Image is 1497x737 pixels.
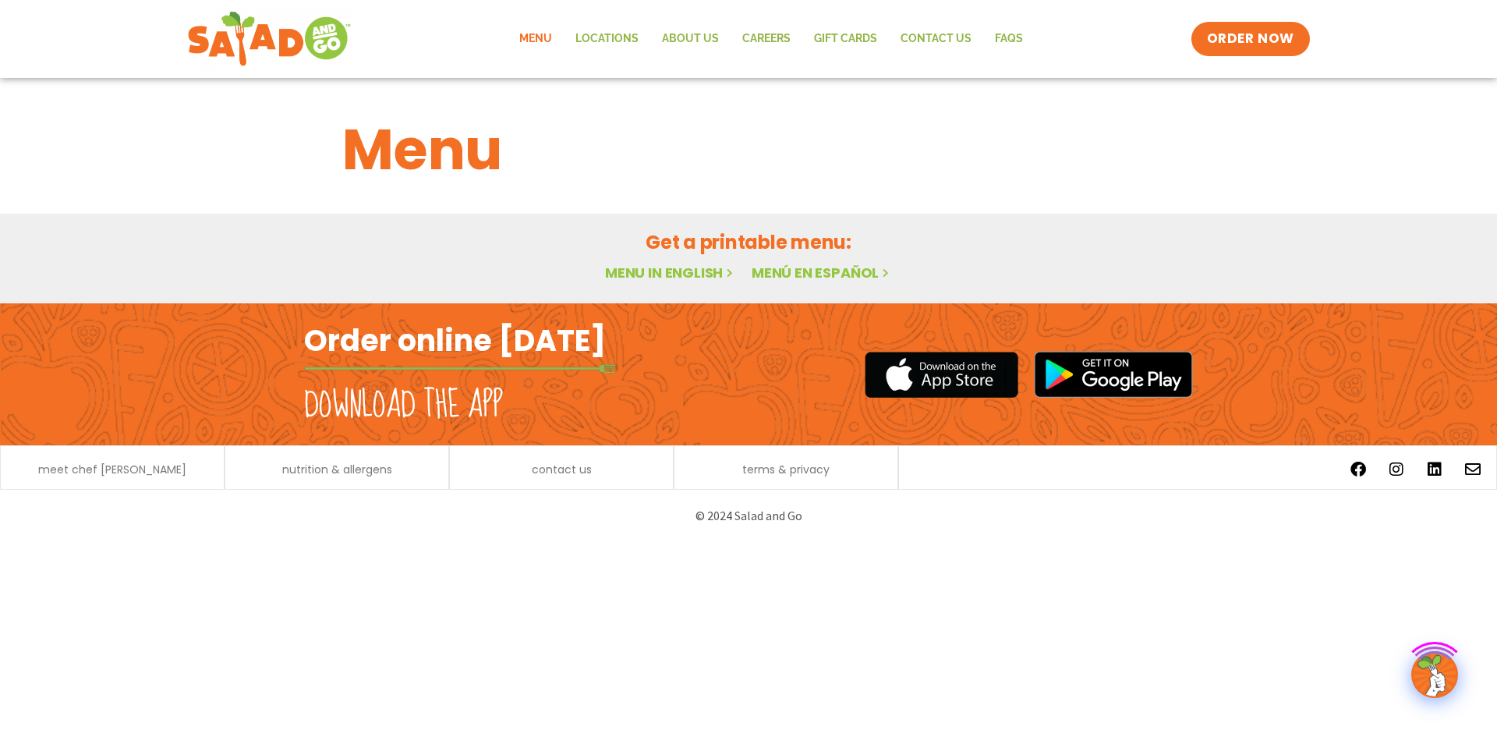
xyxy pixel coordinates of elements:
[312,505,1185,526] p: © 2024 Salad and Go
[532,464,592,475] a: contact us
[304,384,503,427] h2: Download the app
[508,21,1035,57] nav: Menu
[731,21,802,57] a: Careers
[1034,351,1193,398] img: google_play
[282,464,392,475] a: nutrition & allergens
[1207,30,1294,48] span: ORDER NOW
[564,21,650,57] a: Locations
[865,349,1018,400] img: appstore
[802,21,889,57] a: GIFT CARDS
[187,8,352,70] img: new-SAG-logo-768×292
[650,21,731,57] a: About Us
[38,464,186,475] a: meet chef [PERSON_NAME]
[304,321,606,360] h2: Order online [DATE]
[304,364,616,373] img: fork
[342,229,1155,256] h2: Get a printable menu:
[605,263,736,282] a: Menu in English
[742,464,830,475] a: terms & privacy
[508,21,564,57] a: Menu
[342,108,1155,192] h1: Menu
[983,21,1035,57] a: FAQs
[752,263,892,282] a: Menú en español
[889,21,983,57] a: Contact Us
[1191,22,1310,56] a: ORDER NOW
